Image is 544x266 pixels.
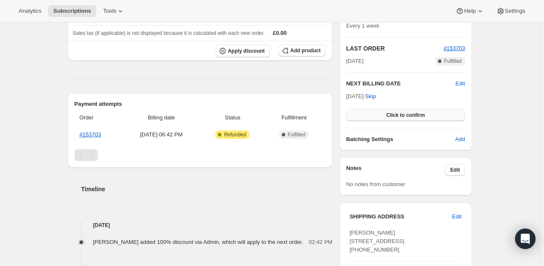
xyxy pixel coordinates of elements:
span: Help [464,8,475,14]
span: Settings [505,8,525,14]
span: Analytics [19,8,41,14]
span: Fulfilled [288,131,305,138]
span: Fulfilled [444,58,461,65]
h2: NEXT BILLING DATE [346,79,455,88]
span: Subscriptions [53,8,91,14]
span: [PERSON_NAME] added 100% discount via Admin, which will apply to the next order. [93,239,303,245]
h4: [DATE] [68,221,333,229]
span: Edit [452,212,461,221]
button: Apply discount [216,45,270,57]
h2: Payment attempts [74,100,326,108]
span: Fulfillment [267,113,321,122]
span: Click to confirm [386,112,425,119]
span: Add [455,135,465,144]
h3: SHIPPING ADDRESS [349,212,452,221]
span: 02:42 PM [309,238,333,246]
a: #153703 [80,131,101,138]
span: Billing date [125,113,198,122]
span: [DATE] · [346,93,376,99]
nav: Pagination [74,149,326,161]
button: Subscriptions [48,5,96,17]
h6: Batching Settings [346,135,455,144]
span: [DATE] · 06:42 PM [125,130,198,139]
h2: LAST ORDER [346,44,444,53]
button: Edit [445,164,465,176]
span: Status [203,113,262,122]
span: [DATE] [346,57,364,65]
span: Edit [450,167,460,173]
span: Every 1 week [346,23,379,29]
span: Refunded [224,131,246,138]
span: Tools [103,8,116,14]
div: Open Intercom Messenger [515,229,535,249]
button: Add [450,133,470,146]
h2: Timeline [81,185,333,193]
span: No notes from customer [346,181,405,187]
button: Tools [98,5,130,17]
button: Skip [360,90,381,103]
span: £0.00 [273,30,287,36]
button: Add product [278,45,326,57]
th: Order [74,108,123,127]
h3: Notes [346,164,445,176]
span: [PERSON_NAME] [STREET_ADDRESS] [PHONE_NUMBER] [349,229,404,253]
button: #153703 [444,44,465,53]
span: Skip [365,92,376,101]
span: Apply discount [228,48,265,54]
button: Analytics [14,5,46,17]
button: Settings [491,5,530,17]
button: Click to confirm [346,109,465,121]
button: Edit [455,79,465,88]
button: Help [450,5,489,17]
button: Edit [447,210,467,224]
a: #153703 [444,45,465,51]
span: Add product [290,47,321,54]
span: Sales tax (if applicable) is not displayed because it is calculated with each new order. [73,30,265,36]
